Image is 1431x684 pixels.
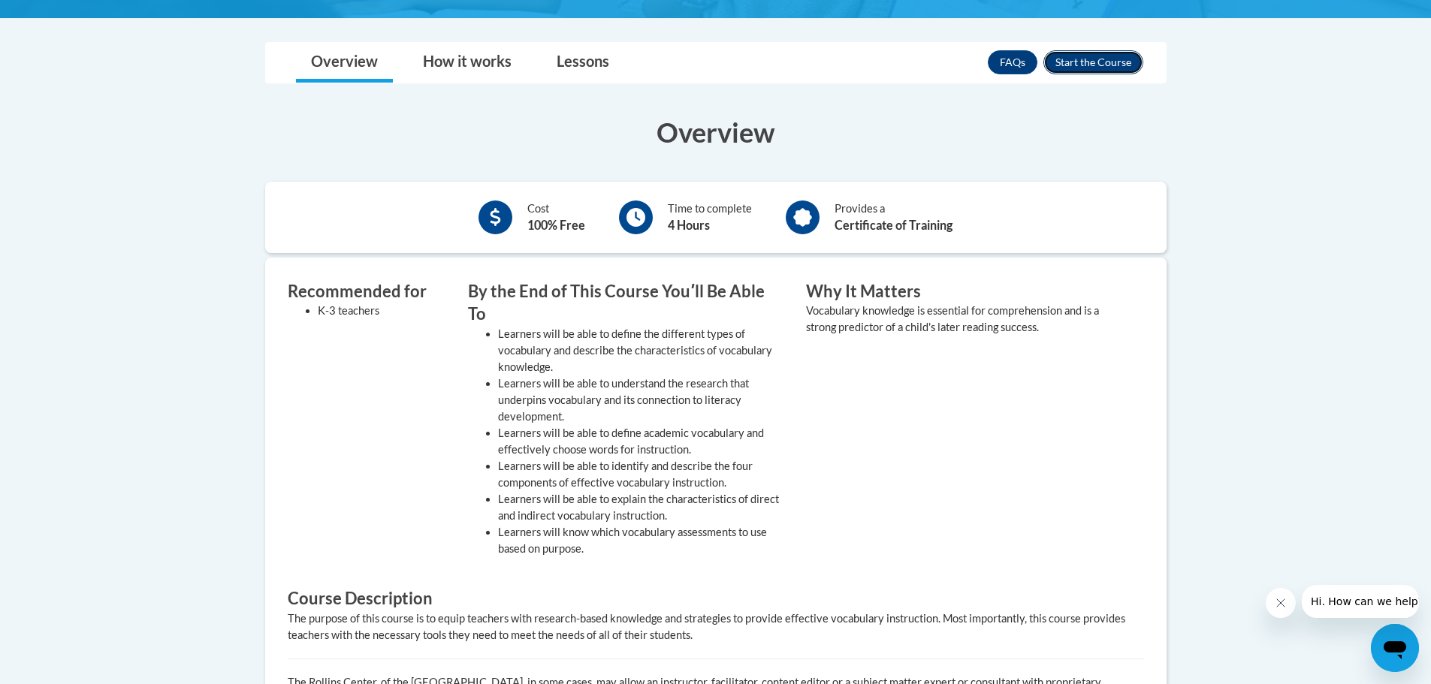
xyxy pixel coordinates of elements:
li: Learners will be able to define academic vocabulary and effectively choose words for instruction. [498,425,783,458]
b: 100% Free [527,218,585,232]
span: Hi. How can we help? [9,11,122,23]
h3: By the End of This Course Youʹll Be Able To [468,280,783,327]
li: Learners will be able to explain the characteristics of direct and indirect vocabulary instruction. [498,491,783,524]
li: Learners will know which vocabulary assessments to use based on purpose. [498,524,783,557]
li: Learners will be able to define the different types of vocabulary and describe the characteristic... [498,326,783,375]
iframe: Message from company [1302,585,1419,618]
h3: Recommended for [288,280,445,303]
value: Vocabulary knowledge is essential for comprehension and is a strong predictor of a child's later ... [806,304,1099,333]
li: K-3 teachers [318,303,445,319]
a: Overview [296,43,393,83]
b: 4 Hours [668,218,710,232]
a: FAQs [988,50,1037,74]
b: Certificate of Training [835,218,952,232]
h3: Course Description [288,587,1144,610]
li: Learners will be able to understand the research that underpins vocabulary and its connection to ... [498,375,783,425]
div: Time to complete [668,200,752,234]
a: How it works [408,43,527,83]
button: Enroll [1043,50,1143,74]
div: The purpose of this course is to equip teachers with research-based knowledge and strategies to p... [288,610,1144,643]
h3: Overview [265,113,1167,151]
div: Provides a [835,200,952,234]
iframe: Close message [1266,588,1296,618]
iframe: Button to launch messaging window [1371,624,1419,672]
a: Lessons [542,43,624,83]
h3: Why It Matters [806,280,1122,303]
div: Cost [527,200,585,234]
li: Learners will be able to identify and describe the four components of effective vocabulary instru... [498,458,783,491]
